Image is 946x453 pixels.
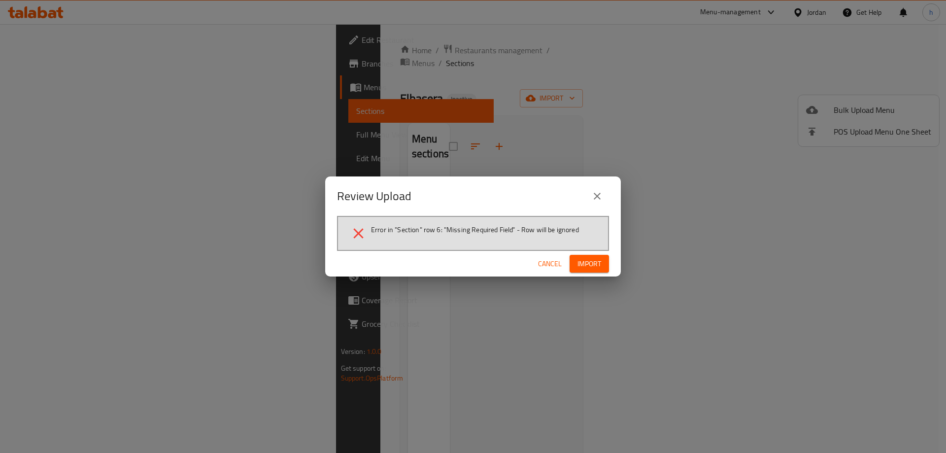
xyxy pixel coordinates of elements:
span: Error in "Section" row 6: "Missing Required Field" - Row will be ignored [371,225,579,235]
button: Import [570,255,609,273]
h2: Review Upload [337,188,411,204]
span: Cancel [538,258,562,270]
span: Import [577,258,601,270]
button: close [585,184,609,208]
button: Cancel [534,255,566,273]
